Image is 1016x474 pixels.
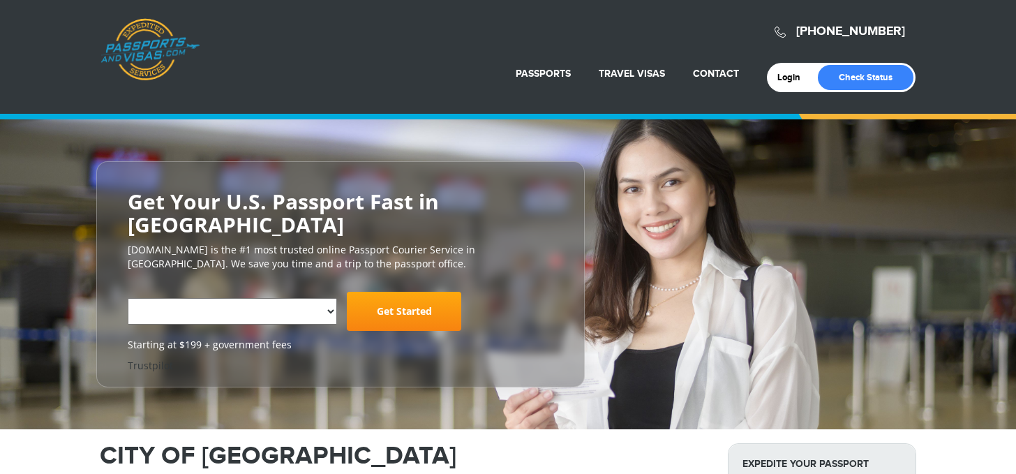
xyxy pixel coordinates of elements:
a: Login [777,72,810,83]
a: Check Status [818,65,913,90]
a: Get Started [347,292,461,331]
p: [DOMAIN_NAME] is the #1 most trusted online Passport Courier Service in [GEOGRAPHIC_DATA]. We sav... [128,243,553,271]
a: Passports [516,68,571,80]
span: Starting at $199 + government fees [128,338,553,352]
a: Travel Visas [599,68,665,80]
h1: CITY OF [GEOGRAPHIC_DATA] [100,443,707,468]
a: Contact [693,68,739,80]
a: [PHONE_NUMBER] [796,24,905,39]
a: Trustpilot [128,359,173,372]
h2: Get Your U.S. Passport Fast in [GEOGRAPHIC_DATA] [128,190,553,236]
a: Passports & [DOMAIN_NAME] [100,18,200,81]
